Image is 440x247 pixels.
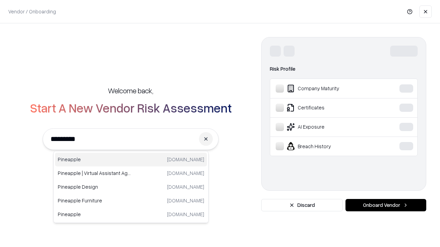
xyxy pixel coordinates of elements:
[108,86,153,95] h5: Welcome back,
[276,104,378,112] div: Certificates
[58,197,131,204] p: Pineapple Furniture
[345,199,426,211] button: Onboard Vendor
[167,169,204,177] p: [DOMAIN_NAME]
[30,101,232,115] h2: Start A New Vendor Risk Assessment
[8,8,56,15] p: Vendor / Onboarding
[276,123,378,131] div: AI Exposure
[167,156,204,163] p: [DOMAIN_NAME]
[58,169,131,177] p: Pineapple | Virtual Assistant Agency
[167,183,204,190] p: [DOMAIN_NAME]
[58,183,131,190] p: Pineapple Design
[261,199,343,211] button: Discard
[58,211,131,218] p: Pineapple
[276,142,378,150] div: Breach History
[276,84,378,93] div: Company Maturity
[58,156,131,163] p: Pineapple
[270,65,418,73] div: Risk Profile
[167,197,204,204] p: [DOMAIN_NAME]
[53,151,209,223] div: Suggestions
[167,211,204,218] p: [DOMAIN_NAME]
